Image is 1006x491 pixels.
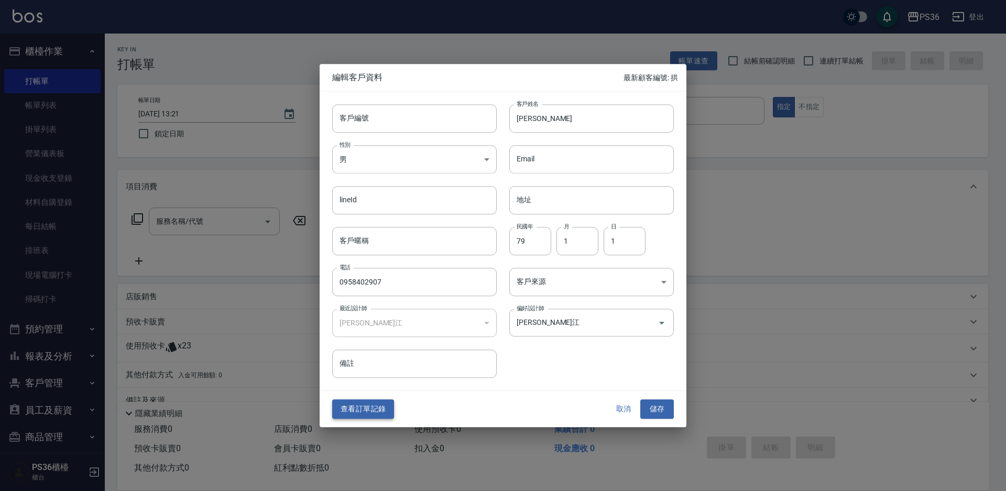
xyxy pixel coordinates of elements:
label: 偏好設計師 [517,304,544,312]
label: 日 [611,222,616,230]
div: 男 [332,145,497,173]
label: 民國年 [517,222,533,230]
label: 電話 [340,263,351,271]
span: 編輯客戶資料 [332,72,624,83]
label: 月 [564,222,569,230]
button: 取消 [607,400,640,419]
div: [PERSON_NAME]江 [332,309,497,337]
label: 最近設計師 [340,304,367,312]
p: 最新顧客編號: 拱 [624,72,678,83]
label: 性別 [340,140,351,148]
button: 儲存 [640,400,674,419]
button: 查看訂單記錄 [332,400,394,419]
button: Open [653,314,670,331]
label: 客戶姓名 [517,100,539,107]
